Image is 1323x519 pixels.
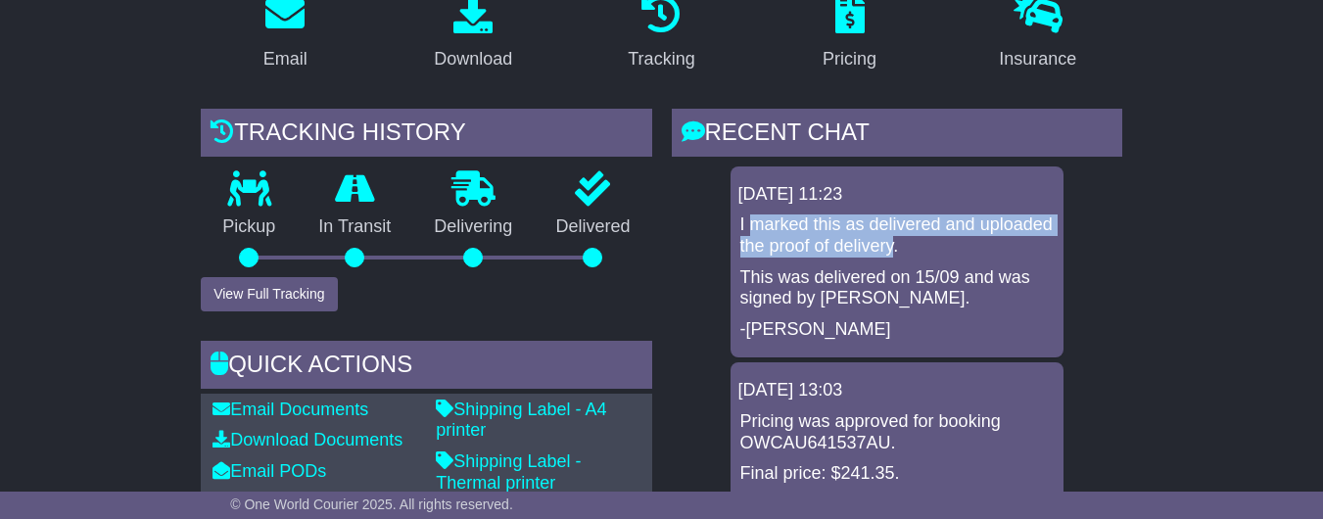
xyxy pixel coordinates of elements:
[201,216,297,238] p: Pickup
[823,46,876,72] div: Pricing
[740,267,1054,309] p: This was delivered on 15/09 and was signed by [PERSON_NAME].
[436,400,606,441] a: Shipping Label - A4 printer
[434,46,512,72] div: Download
[740,319,1054,341] p: -[PERSON_NAME]
[213,461,326,481] a: Email PODs
[297,216,412,238] p: In Transit
[201,109,651,162] div: Tracking history
[263,46,307,72] div: Email
[738,184,1056,206] div: [DATE] 11:23
[738,380,1056,401] div: [DATE] 13:03
[213,400,368,419] a: Email Documents
[740,463,1054,485] p: Final price: $241.35.
[672,109,1122,162] div: RECENT CHAT
[628,46,694,72] div: Tracking
[999,46,1076,72] div: Insurance
[436,451,581,493] a: Shipping Label - Thermal printer
[412,216,534,238] p: Delivering
[740,411,1054,453] p: Pricing was approved for booking OWCAU641537AU.
[201,277,337,311] button: View Full Tracking
[201,341,651,394] div: Quick Actions
[740,214,1054,257] p: I marked this as delivered and uploaded the proof of delivery.
[534,216,651,238] p: Delivered
[230,496,513,512] span: © One World Courier 2025. All rights reserved.
[213,430,402,449] a: Download Documents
